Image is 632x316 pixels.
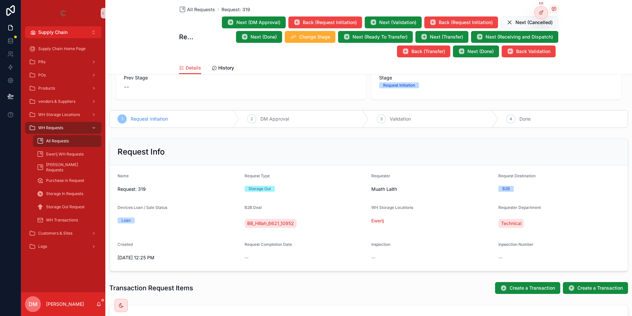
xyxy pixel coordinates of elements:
span: -- [245,254,249,261]
a: Ewerij [371,217,384,224]
span: Ewerij WH Requests [46,152,84,157]
h2: Request Info [118,147,165,157]
span: Storage In Requests [46,191,83,196]
span: 4 [510,116,512,122]
button: Next (Transfer) [415,31,468,43]
span: Create a Transaction [510,285,555,291]
span: WH Transactions [46,217,78,223]
span: Back Validation [516,48,550,55]
a: Products [25,82,101,94]
span: DM Approval [260,116,289,122]
button: Next (DM Approval) [222,16,286,28]
span: Request Completion Date [245,242,292,247]
span: Requester [371,173,390,178]
a: POs [25,69,101,81]
div: scrollable content [21,38,105,261]
span: WH Requests [38,125,63,130]
button: Next (Cancelled) [501,16,558,28]
button: Next (Receiving and Dispatch) [471,31,558,43]
span: PRs [38,59,45,65]
span: Request Destination [498,173,536,178]
a: WH Storage Locations [25,109,101,121]
span: Back (Request Initiation) [303,19,357,26]
span: Create a Transaction [577,285,623,291]
a: Technical [498,219,524,228]
button: Back (Request Initiation) [424,16,498,28]
span: Inpsection Number [498,242,534,247]
span: Request Initiation [131,116,168,122]
a: WH Requests [25,122,101,134]
span: -- [371,254,375,261]
a: All Requests [33,135,101,147]
span: Storage Out Request [46,204,85,210]
button: Create a Transaction [495,282,560,294]
span: Prev Stage [124,74,358,81]
span: Next (Validation) [379,19,416,26]
span: Next (Done) [250,34,277,40]
span: Technical [501,220,521,227]
button: Back (Request Initiation) [288,16,362,28]
a: [PERSON_NAME] Requests [33,161,101,173]
a: BB_Hillah_6621_10952 [245,219,297,228]
a: Storage In Requests [33,188,101,200]
span: Next (Receiving and Dispatch) [486,34,553,40]
span: DM [29,300,38,308]
a: PRs [25,56,101,68]
span: Inspection [371,242,390,247]
span: -- [124,82,129,92]
img: App logo [58,8,68,18]
a: Request: 319 [222,6,250,13]
span: WH Storage Locations [371,205,413,210]
p: [PERSON_NAME] [46,301,84,307]
span: Change Stage [299,34,330,40]
h1: Transaction Request Items [109,283,193,293]
a: History [212,62,234,75]
span: WH Storage Locations [38,112,80,117]
span: Validation [390,116,411,122]
a: All Requests [179,6,215,13]
a: Purchase in Request [33,175,101,187]
span: Stage [379,74,614,81]
span: Muath Laith [371,186,397,192]
span: Created [118,242,133,247]
button: Next (Ready To Transfer) [338,31,413,43]
span: History [218,65,234,71]
div: Loan [121,217,131,223]
button: Next (Done) [236,31,282,43]
span: BB_Hillah_6621_10952 [247,220,294,227]
a: vendors & Suppliers [25,96,101,107]
span: Products [38,86,55,91]
span: 2 [250,116,253,122]
span: Next (DM Approval) [236,19,280,26]
a: Logs [25,241,101,252]
a: WH Transactions [33,214,101,226]
a: Supply Chain Home Page [25,43,101,55]
span: Back (Transfer) [411,48,445,55]
span: Logs [38,244,47,249]
span: All Requests [187,6,215,13]
div: B2B [502,186,510,192]
span: POs [38,72,46,78]
span: Request: 319 [118,186,239,192]
span: Details [186,65,201,71]
span: Done [519,116,531,122]
span: Request Type [245,173,270,178]
button: Next (Validation) [365,16,422,28]
span: B2B Deal [245,205,262,210]
span: Next (Cancelled) [515,19,553,26]
span: -- [498,254,502,261]
span: vendors & Suppliers [38,99,75,104]
button: Back (Transfer) [397,45,450,57]
a: Ewerij WH Requests [33,148,101,160]
span: Purchase in Request [46,178,84,183]
button: Change Stage [285,31,335,43]
span: Requester Department [498,205,541,210]
span: Next (Ready To Transfer) [353,34,408,40]
span: Customers & Sites [38,231,72,236]
span: Supply Chain Home Page [38,46,86,51]
a: Storage Out Request [33,201,101,213]
span: 1 [121,116,123,122]
span: Next (Transfer) [430,34,463,40]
